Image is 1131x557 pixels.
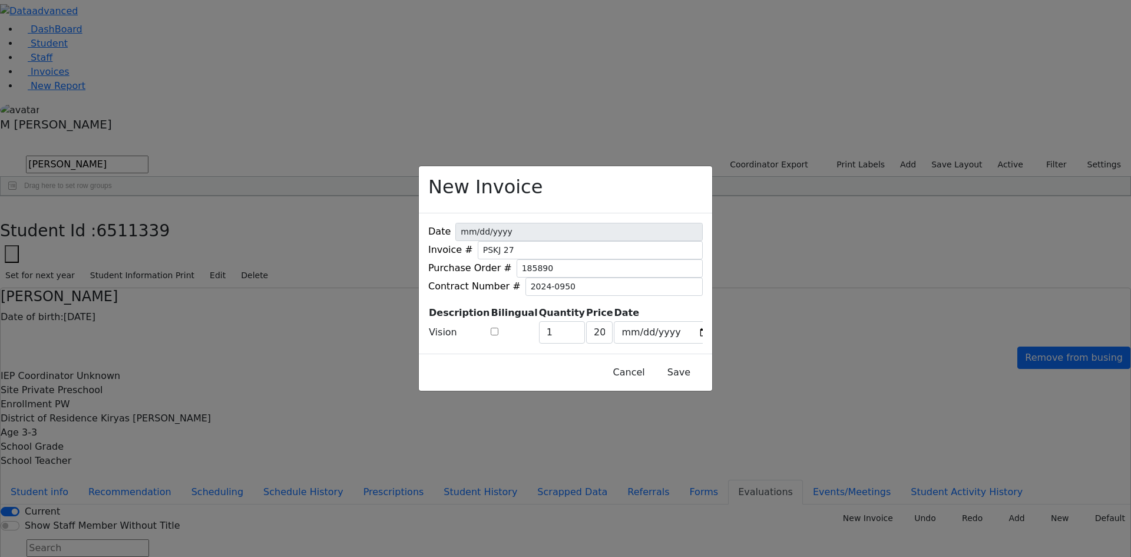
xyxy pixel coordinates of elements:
[538,305,586,321] th: Quantity
[428,243,473,257] label: Invoice #
[428,321,490,344] td: Vision
[613,305,718,321] th: Date
[586,305,613,321] th: Price
[428,176,543,198] h2: New Invoice
[428,261,512,275] label: Purchase Order #
[428,279,521,294] label: Contract Number #
[490,305,538,321] th: Bilingual
[428,225,451,239] label: Date
[606,361,653,384] button: Close
[653,361,705,384] button: Save
[428,305,490,321] th: Description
